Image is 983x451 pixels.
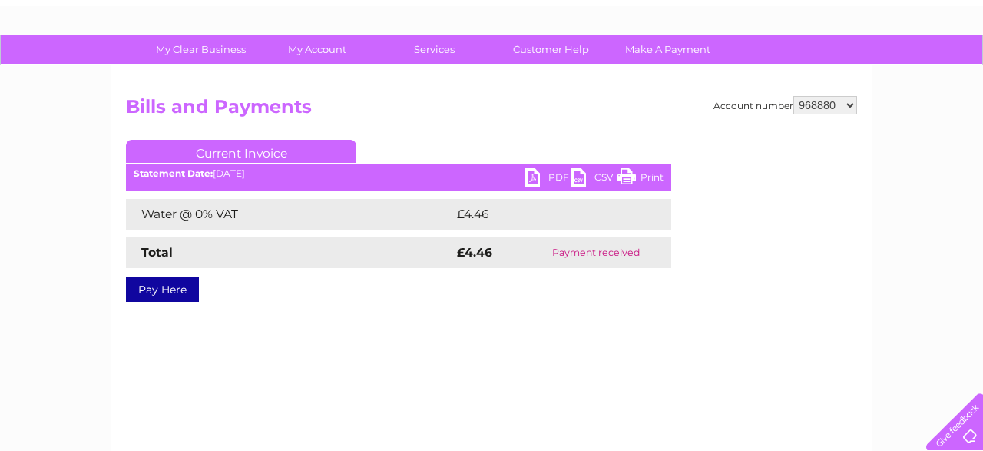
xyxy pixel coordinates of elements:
[126,277,199,302] a: Pay Here
[794,65,840,77] a: Telecoms
[932,65,968,77] a: Log out
[137,35,264,64] a: My Clear Business
[713,65,742,77] a: Water
[134,167,213,179] b: Statement Date:
[713,96,857,114] div: Account number
[371,35,498,64] a: Services
[521,237,671,268] td: Payment received
[525,168,571,191] a: PDF
[571,168,617,191] a: CSV
[453,199,636,230] td: £4.46
[693,8,799,27] a: 0333 014 3131
[488,35,614,64] a: Customer Help
[126,168,671,179] div: [DATE]
[141,245,173,260] strong: Total
[126,140,356,163] a: Current Invoice
[457,245,492,260] strong: £4.46
[604,35,731,64] a: Make A Payment
[254,35,381,64] a: My Account
[126,96,857,125] h2: Bills and Payments
[35,40,113,87] img: logo.png
[617,168,664,191] a: Print
[881,65,918,77] a: Contact
[849,65,872,77] a: Blog
[751,65,785,77] a: Energy
[130,8,856,75] div: Clear Business is a trading name of Verastar Limited (registered in [GEOGRAPHIC_DATA] No. 3667643...
[126,199,453,230] td: Water @ 0% VAT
